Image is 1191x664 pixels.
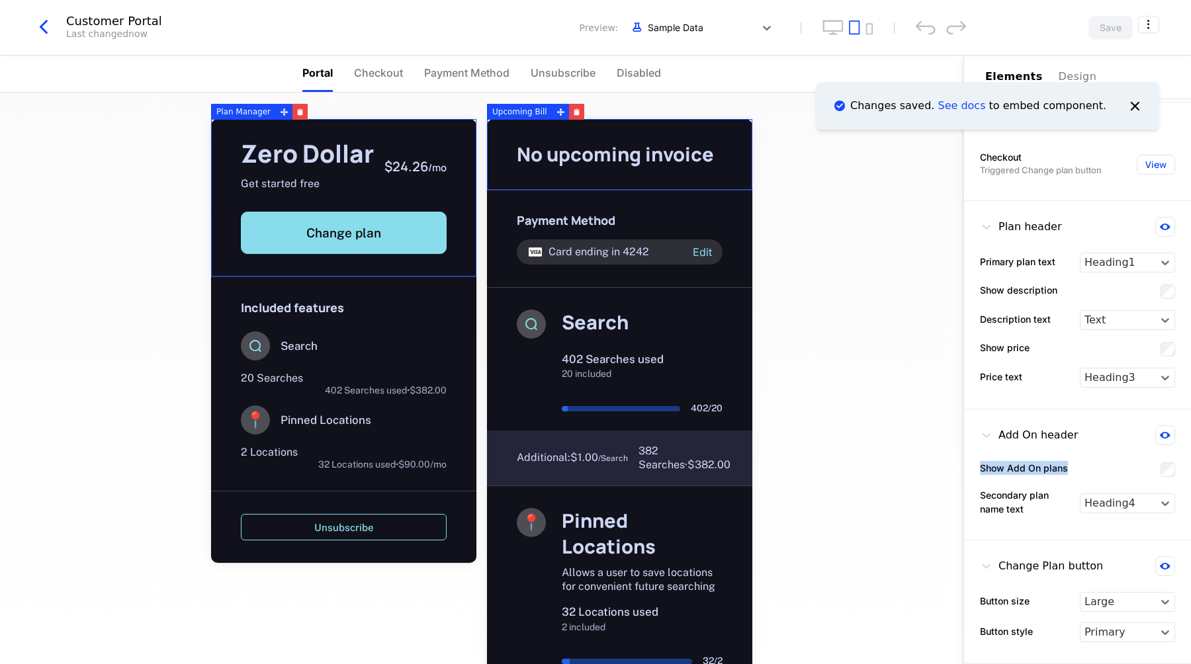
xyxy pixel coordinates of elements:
div: Last changed now [66,27,148,40]
span: Search [562,309,629,335]
button: tablet [849,20,860,35]
span: 20 Searches [241,372,303,384]
span: Unsubscribe [531,65,595,81]
button: Select action [1138,16,1159,33]
button: mobile [865,23,873,35]
i: visa [527,244,543,260]
span: 📍 [241,405,270,435]
div: Add On header [980,425,1078,445]
button: Unsubscribe [241,514,447,540]
span: Card ending in [549,245,620,258]
span: Disabled [617,65,661,81]
label: Show price [980,341,1030,354]
span: Preview: [580,21,618,34]
button: Save [1088,16,1133,40]
span: $24.26 [384,157,428,175]
label: Show description [980,283,1057,297]
button: View [1137,155,1175,175]
span: 32 Locations used [562,605,658,618]
span: Included features [241,300,344,315]
span: Checkout [354,65,403,81]
span: 📍 [517,508,546,537]
div: undo [916,21,936,34]
span: 402 / 20 [691,402,723,415]
label: Secondary plan name text [980,488,1069,516]
button: Change plan [241,212,447,254]
span: 2 Locations [241,446,298,458]
span: 4242 [623,245,649,258]
span: Payment Method [424,65,509,81]
span: Portal [302,65,333,81]
span: Pinned Locations [562,507,656,560]
span: Get started free [241,177,374,191]
span: Zero Dollar [241,142,374,166]
div: Customer Portal [66,15,162,27]
div: Plan Manager [211,104,276,120]
span: 402 Searches used [562,353,664,366]
sub: / mo [428,161,447,175]
span: 32 Locations used • $90.00 / mo [318,460,447,469]
span: Changes saved. to embed component. [850,98,1106,114]
span: Allows a user to save locations for convenient future searching [562,566,715,593]
div: Triggered Change plan button [980,164,1102,177]
label: Primary plan text [980,255,1055,269]
div: redo [946,21,966,34]
div: Upcoming Bill [487,104,552,120]
label: Description text [980,312,1051,326]
div: Change Plan button [980,556,1103,576]
span: No upcoming invoice [517,141,714,167]
label: Button size [980,594,1030,608]
button: desktop [822,20,844,35]
i: search [517,310,546,339]
div: Choose Sub Page [985,56,1170,99]
label: Price text [980,370,1022,384]
div: Checkout [980,150,1102,164]
a: See docs [938,99,985,112]
span: 20 included [562,368,611,379]
label: Show Add On plans [980,461,1068,475]
span: Edit [693,247,712,257]
span: 402 Searches used • $382.00 [325,386,447,395]
span: Pinned Locations [281,413,371,428]
span: 382 Searches · $382.00 [639,444,730,472]
div: Plan header [980,217,1062,237]
span: 2 included [562,622,605,632]
label: Button style [980,624,1033,638]
i: search [241,331,270,360]
span: Additional : $1.00 [517,450,628,465]
sub: / Search [598,454,628,463]
span: Payment Method [517,212,615,228]
span: Search [281,339,318,354]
